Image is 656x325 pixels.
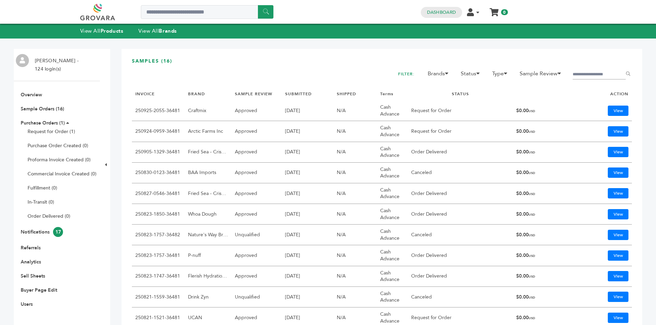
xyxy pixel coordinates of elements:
[333,266,377,287] td: N/A
[333,287,377,307] td: N/A
[408,204,513,225] td: Order Delivered
[282,121,333,142] td: [DATE]
[333,100,377,121] td: N/A
[408,100,513,121] td: Request for Order
[516,69,569,81] li: Sample Review
[21,259,41,265] a: Analytics
[132,58,632,70] h3: SAMPLES (16)
[377,266,408,287] td: Cash Advance
[282,183,333,204] td: [DATE]
[282,142,333,163] td: [DATE]
[53,227,63,237] span: 17
[21,245,41,251] a: Referrals
[427,9,456,15] a: Dashboard
[333,163,377,183] td: N/A
[333,204,377,225] td: N/A
[282,245,333,266] td: [DATE]
[513,121,570,142] td: $0.00
[408,245,513,266] td: Order Delivered
[231,142,282,163] td: Approved
[185,287,231,307] td: Drink Zyn
[231,287,282,307] td: Unqualified
[21,91,42,98] a: Overview
[408,88,513,100] th: STATUS
[80,28,124,34] a: View AllProducts
[408,287,513,307] td: Canceled
[21,287,57,293] a: Buyer Page Edit
[608,292,628,302] a: View
[185,142,231,163] td: Fried Sea - Crispy Squid
[28,171,96,177] a: Commercial Invoice Created (0)
[138,28,177,34] a: View AllBrands
[282,266,333,287] td: [DATE]
[377,225,408,245] td: Cash Advance
[101,28,123,34] strong: Products
[573,70,626,79] input: Filter by keywords
[513,225,570,245] td: $0.00
[135,231,180,238] a: 250823-1757-36482
[185,163,231,183] td: BAA Imports
[513,287,570,307] td: $0.00
[513,163,570,183] td: $0.00
[513,100,570,121] td: $0.00
[513,142,570,163] td: $0.00
[377,142,408,163] td: Cash Advance
[135,314,180,321] a: 250821-1521-36481
[185,183,231,204] td: Fried Sea - Crispy Squid
[408,266,513,287] td: Order Delivered
[28,156,91,163] a: Proforma Invoice Created (0)
[282,163,333,183] td: [DATE]
[529,233,535,237] span: USD
[135,128,180,134] a: 250924-0959-36481
[408,183,513,204] td: Order Delivered
[571,88,632,100] th: ACTION
[333,225,377,245] td: N/A
[408,225,513,245] td: Canceled
[501,9,508,15] span: 0
[21,301,33,307] a: Users
[28,213,70,219] a: Order Delivered (0)
[529,295,535,300] span: USD
[21,229,63,235] a: Notifications17
[377,121,408,142] td: Cash Advance
[513,266,570,287] td: $0.00
[489,69,515,81] li: Type
[28,128,75,135] a: Request for Order (1)
[31,57,80,73] li: [PERSON_NAME] - 124 login(s)
[408,142,513,163] td: Order Delivered
[333,245,377,266] td: N/A
[529,171,535,175] span: USD
[424,69,456,81] li: Brands
[333,142,377,163] td: N/A
[608,147,628,157] a: View
[159,28,177,34] strong: Brands
[377,204,408,225] td: Cash Advance
[185,225,231,245] td: Nature's Way Brands LLC
[231,225,282,245] td: Unqualified
[529,316,535,320] span: USD
[135,252,180,259] a: 250823-1757-36481
[408,121,513,142] td: Request for Order
[529,213,535,217] span: USD
[513,183,570,204] td: $0.00
[377,245,408,266] td: Cash Advance
[282,204,333,225] td: [DATE]
[377,287,408,307] td: Cash Advance
[333,183,377,204] td: N/A
[608,271,628,281] a: View
[529,130,535,134] span: USD
[408,163,513,183] td: Canceled
[16,54,29,67] img: profile.png
[185,100,231,121] td: Craftmix
[457,69,487,81] li: Status
[282,225,333,245] td: [DATE]
[135,190,180,197] a: 250827-0546-36481
[185,121,231,142] td: Arctic Farms Inc
[337,91,356,97] a: SHIPPED
[231,100,282,121] td: Approved
[529,109,535,113] span: USD
[608,230,628,240] a: View
[231,163,282,183] td: Approved
[135,294,180,300] a: 250821-1559-36481
[231,121,282,142] td: Approved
